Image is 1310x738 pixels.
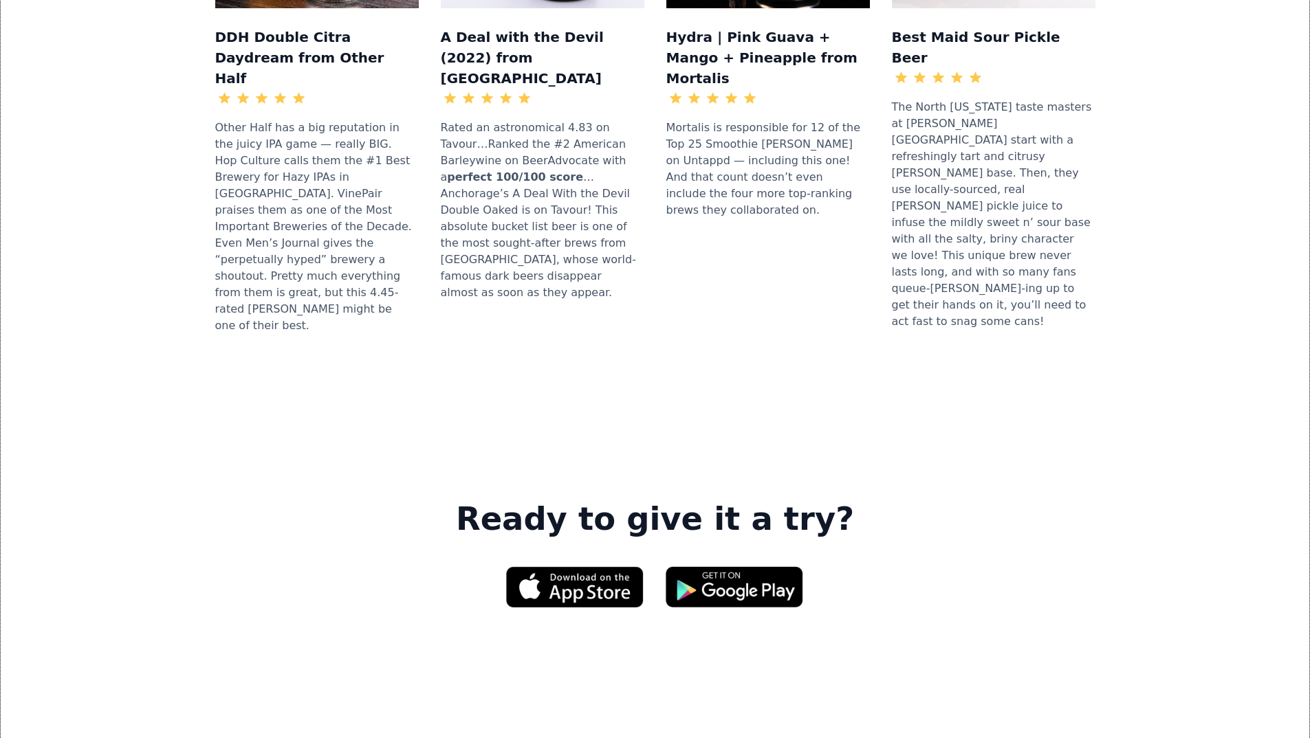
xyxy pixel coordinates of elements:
div: The North [US_STATE] taste masters at [PERSON_NAME][GEOGRAPHIC_DATA] start with a refreshingly ta... [892,92,1095,337]
div: Other Half has a big reputation in the juicy IPA game — really BIG. Hop Culture calls them the #1... [215,113,419,341]
div: 3.46 [985,69,1009,86]
div: 4.48 [759,90,784,107]
h3: DDH Double Citra Daydream from Other Half [215,25,419,89]
div: 4.45 [308,90,333,107]
div: Mortalis is responsible for 12 of the Top 25 Smoothie [PERSON_NAME] on Untappd — including this o... [666,113,870,225]
h3: Hydra | Pink Guava + Mango + Pineapple from Mortalis [666,25,870,89]
div: 4.83 [534,90,558,107]
h3: A Deal with the Devil (2022) from [GEOGRAPHIC_DATA] [441,25,644,89]
strong: Ready to give it a try? [456,500,854,539]
div: Rated an astronomical 4.83 on Tavour…Ranked the #2 American Barleywine on BeerAdvocate with a …An... [441,113,644,308]
strong: perfect 100/100 score [447,170,583,183]
h3: Best Maid Sour Pickle Beer [892,25,1095,68]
